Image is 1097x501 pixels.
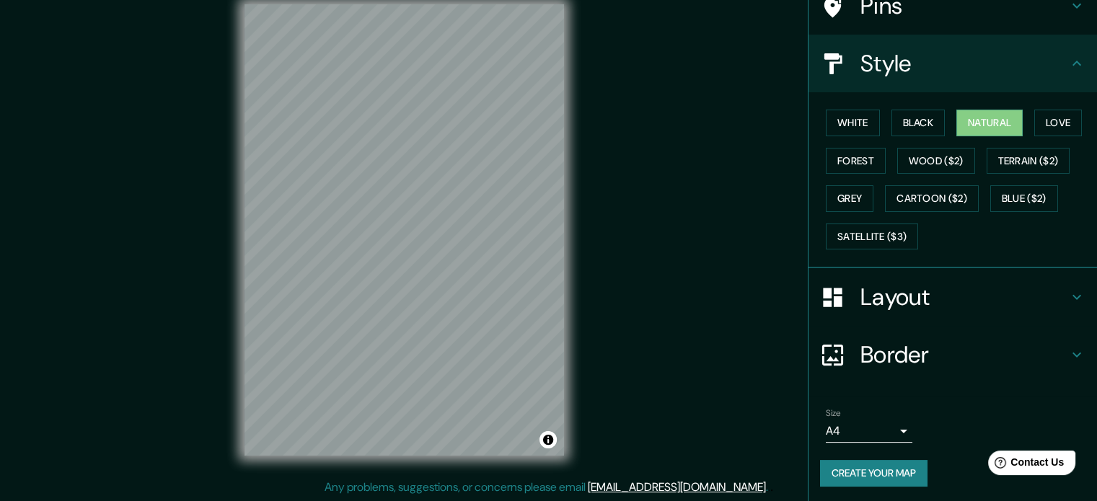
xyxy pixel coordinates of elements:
button: Wood ($2) [897,148,975,174]
button: White [826,110,880,136]
button: Create your map [820,460,928,487]
button: Love [1034,110,1082,136]
h4: Style [860,49,1068,78]
button: Black [891,110,946,136]
button: Terrain ($2) [987,148,1070,174]
button: Satellite ($3) [826,223,918,250]
div: . [768,479,770,496]
iframe: Help widget launcher [969,445,1081,485]
div: A4 [826,420,912,443]
div: Layout [809,268,1097,326]
a: [EMAIL_ADDRESS][DOMAIN_NAME] [588,479,766,495]
div: . [770,479,773,496]
button: Forest [826,148,886,174]
button: Natural [956,110,1023,136]
h4: Layout [860,283,1068,311]
button: Blue ($2) [990,185,1058,212]
canvas: Map [244,4,564,456]
button: Cartoon ($2) [885,185,979,212]
p: Any problems, suggestions, or concerns please email . [325,479,768,496]
div: Border [809,326,1097,383]
label: Size [826,407,841,420]
button: Grey [826,185,873,212]
div: Style [809,35,1097,92]
button: Toggle attribution [539,431,557,448]
h4: Border [860,340,1068,369]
